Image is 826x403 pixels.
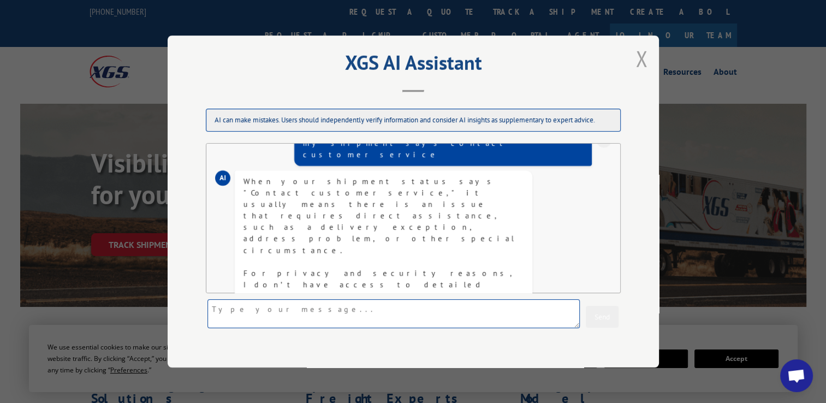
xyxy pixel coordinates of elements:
button: Close modal [632,44,651,74]
div: You [596,132,611,147]
a: Open chat [780,359,813,392]
h2: XGS AI Assistant [195,55,632,76]
div: AI can make mistakes. Users should independently verify information and consider AI insights as s... [206,109,621,132]
div: my shipment says contact customer service [303,138,583,161]
button: Send [586,306,619,328]
div: AI [215,170,230,186]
